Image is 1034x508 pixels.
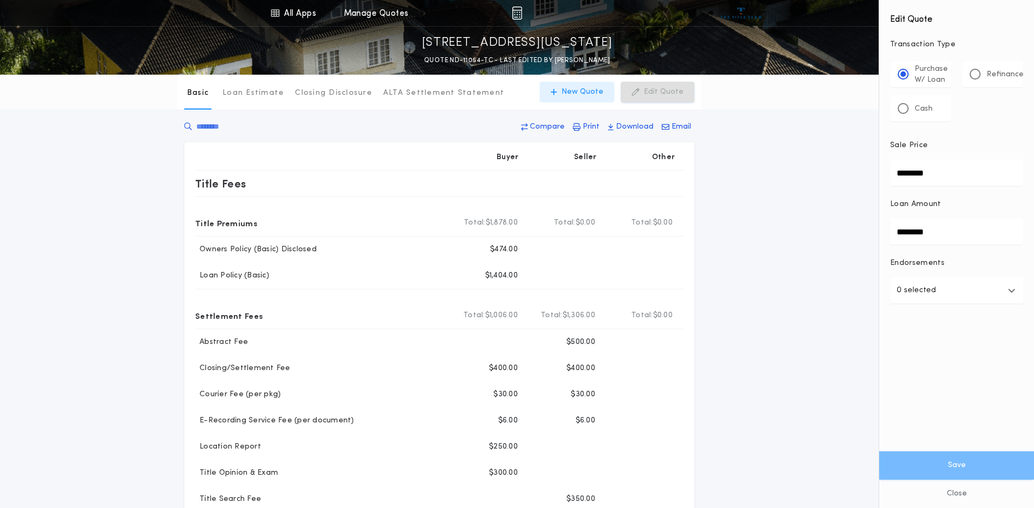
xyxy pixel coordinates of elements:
p: $250.00 [489,442,518,452]
p: Owners Policy (Basic) Disclosed [195,244,317,255]
b: Total: [464,217,486,228]
p: E-Recording Service Fee (per document) [195,415,354,426]
p: Closing Disclosure [295,88,372,99]
p: $1,404.00 [485,270,518,281]
b: Total: [554,217,576,228]
p: Purchase W/ Loan [915,64,948,86]
p: Settlement Fees [195,307,263,324]
b: Total: [631,310,653,321]
p: Abstract Fee [195,337,248,348]
p: Loan Estimate [222,88,284,99]
button: Edit Quote [621,82,694,102]
p: Refinance [987,69,1024,80]
p: $400.00 [566,363,595,374]
p: Loan Policy (Basic) [195,270,269,281]
p: $500.00 [566,337,595,348]
p: Sale Price [890,140,928,151]
p: Email [672,122,691,132]
p: Buyer [497,152,518,163]
p: Closing/Settlement Fee [195,363,291,374]
span: $1,006.00 [485,310,518,321]
button: Save [879,451,1034,480]
span: $0.00 [653,217,673,228]
p: $6.00 [498,415,518,426]
p: Courier Fee (per pkg) [195,389,281,400]
p: Print [583,122,600,132]
button: 0 selected [890,277,1023,304]
input: Sale Price [890,160,1023,186]
p: Title Search Fee [195,494,261,505]
p: Edit Quote [644,87,684,98]
p: Cash [915,104,933,114]
p: ALTA Settlement Statement [383,88,504,99]
p: Other [652,152,675,163]
p: Download [616,122,654,132]
span: $0.00 [653,310,673,321]
p: $474.00 [490,244,518,255]
span: $1,306.00 [563,310,595,321]
span: $1,878.00 [486,217,518,228]
p: 0 selected [897,284,936,297]
button: Print [570,117,603,137]
p: Compare [530,122,565,132]
p: $30.00 [571,389,595,400]
b: Total: [631,217,653,228]
span: $0.00 [576,217,595,228]
p: Loan Amount [890,199,941,210]
p: $350.00 [566,494,595,505]
img: vs-icon [721,8,761,19]
img: img [512,7,522,20]
p: $300.00 [489,468,518,479]
p: Title Premiums [195,214,257,232]
p: Location Report [195,442,261,452]
h4: Edit Quote [890,7,1023,26]
p: $400.00 [489,363,518,374]
p: Basic [187,88,209,99]
button: Email [658,117,694,137]
p: Title Fees [195,175,246,192]
button: Close [879,480,1034,508]
p: Transaction Type [890,39,1023,50]
p: Endorsements [890,258,1023,269]
p: [STREET_ADDRESS][US_STATE] [422,34,613,52]
p: Title Opinion & Exam [195,468,278,479]
button: New Quote [540,82,614,102]
p: $30.00 [493,389,518,400]
input: Loan Amount [890,219,1023,245]
p: $6.00 [576,415,595,426]
b: Total: [541,310,563,321]
button: Download [604,117,657,137]
p: Seller [574,152,597,163]
b: Total: [463,310,485,321]
button: Compare [518,117,568,137]
p: New Quote [561,87,603,98]
p: QUOTE ND-11054-TC - LAST EDITED BY [PERSON_NAME] [424,55,610,66]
